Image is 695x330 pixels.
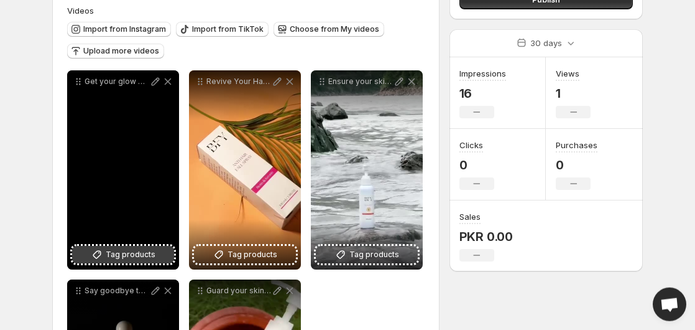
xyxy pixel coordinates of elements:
h3: Sales [459,210,481,223]
p: Get your glow on with 20 off the BFY Acne Serum Say goodbye to breakouts and hello to clear sk [85,77,149,87]
span: Import from Instagram [83,24,166,34]
h3: Impressions [459,67,506,80]
button: Import from Instagram [67,22,171,37]
p: Revive Your Hair with BFY Hairfall Spray Struggling with hair loss Discover the secret to a [206,77,271,87]
p: 0 [556,158,597,172]
p: PKR 0.00 [459,229,513,244]
span: Tag products [106,248,155,261]
p: Ensure your skin stays shielded from harmful UV rays even on the northern side with BFY Sunscree [328,77,393,87]
div: Revive Your Hair with BFY Hairfall Spray Struggling with hair loss Discover the secret to aTag pr... [189,70,301,270]
span: Tag products [228,248,277,261]
div: Get your glow on with 20 off the BFY Acne Serum Say goodbye to breakouts and hello to clear skTag... [67,70,179,270]
p: 1 [556,86,591,101]
p: 0 [459,158,494,172]
h3: Views [556,67,579,80]
button: Tag products [72,246,174,263]
h3: Purchases [556,139,597,151]
div: Ensure your skin stays shielded from harmful UV rays even on the northern side with BFY SunscreeT... [311,70,423,270]
span: Upload more videos [83,46,159,56]
button: Upload more videos [67,44,164,59]
span: Choose from My videos [290,24,379,34]
button: Tag products [316,246,418,263]
span: Videos [67,6,94,16]
button: Tag products [194,246,296,263]
p: Guard your skin with the ultimate protection of BFY Sunscreen SPF 100 Designed to provide s [206,286,271,296]
p: 30 days [530,37,562,49]
p: 16 [459,86,506,101]
a: Open chat [653,288,686,321]
span: Tag products [349,248,399,261]
h3: Clicks [459,139,483,151]
p: Say goodbye to dark spots and hello to a radiant complexion Our dark spot serum is formulated t [85,286,149,296]
button: Import from TikTok [176,22,269,37]
button: Choose from My videos [274,22,384,37]
span: Import from TikTok [192,24,264,34]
